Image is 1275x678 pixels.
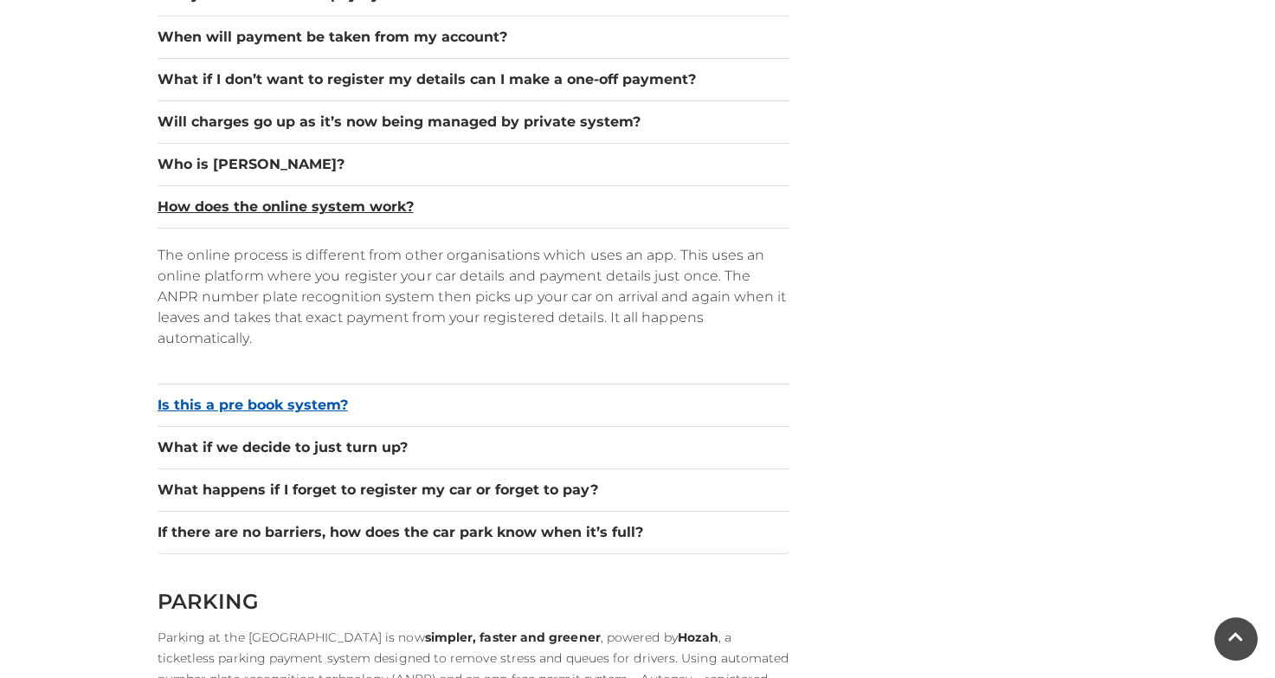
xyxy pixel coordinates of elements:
[158,197,789,217] button: How does the online system work?
[158,69,789,90] button: What if I don’t want to register my details can I make a one-off payment?
[158,154,789,175] button: Who is [PERSON_NAME]?
[158,589,789,614] h2: PARKING
[158,245,789,349] p: The online process is different from other organisations which uses an app. This uses an online p...
[158,437,789,458] button: What if we decide to just turn up?
[678,630,718,645] strong: Hozah
[158,27,789,48] button: When will payment be taken from my account?
[158,112,789,132] button: Will charges go up as it’s now being managed by private system?
[158,395,789,416] button: Is this a pre book system?
[158,480,789,500] button: What happens if I forget to register my car or forget to pay?
[158,522,789,543] button: If there are no barriers, how does the car park know when it’s full?
[425,630,601,645] strong: simpler, faster and greener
